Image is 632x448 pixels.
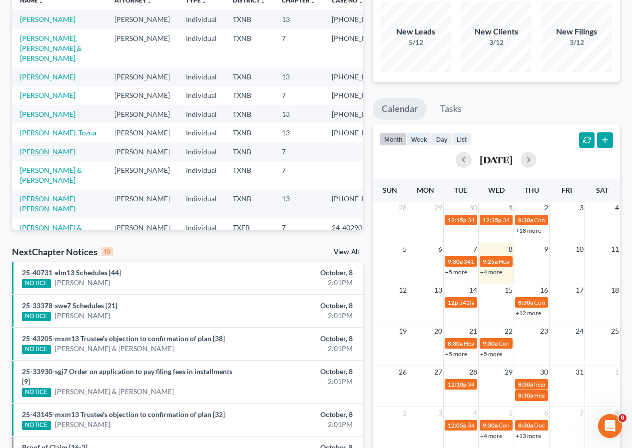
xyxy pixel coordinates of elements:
span: 341(a) meeting for [PERSON_NAME] [459,299,556,306]
td: [PERSON_NAME] [106,142,178,161]
span: 12:05p [448,422,467,429]
a: [PERSON_NAME] & [PERSON_NAME] [55,387,174,397]
button: day [432,132,452,146]
td: [PERSON_NAME] [106,67,178,86]
div: 3/12 [542,37,612,47]
a: 25-40731-elm13 Schedules [44] [22,268,121,277]
div: 10 [101,247,113,256]
td: [PERSON_NAME] [106,29,178,67]
td: TXNB [225,142,274,161]
div: 5/12 [381,37,451,47]
span: 8 [508,243,514,255]
div: 2:01PM [249,344,352,354]
span: Hearing for [PERSON_NAME] [499,258,577,265]
span: Tue [454,186,467,194]
span: 341(a) meeting for [PERSON_NAME] [464,258,560,265]
span: 8:30a [518,381,533,388]
span: 7 [472,243,478,255]
div: October, 8 [249,268,352,278]
span: Wed [488,186,505,194]
span: 9:25a [483,258,498,265]
span: 17 [575,284,585,296]
td: Individual [178,123,225,142]
td: 13 [274,105,324,123]
div: October, 8 [249,367,352,377]
span: 9:30a [483,340,498,347]
span: 9:30a [483,422,498,429]
span: 8 [614,407,620,419]
span: Fri [562,186,572,194]
span: 1 [614,366,620,378]
td: [PHONE_NUMBER] [324,10,402,28]
td: Individual [178,10,225,28]
span: 30 [539,366,549,378]
span: 9 [543,243,549,255]
td: [PERSON_NAME] [106,123,178,142]
iframe: Intercom live chat [598,414,622,438]
span: 5 [508,407,514,419]
td: [PHONE_NUMBER] [324,105,402,123]
td: 24-40290 [324,218,402,247]
span: 7 [579,407,585,419]
span: 2 [543,202,549,214]
button: list [452,132,471,146]
span: 14 [468,284,478,296]
span: 8:30a [448,340,463,347]
td: [PERSON_NAME] [106,161,178,189]
td: 7 [274,29,324,67]
a: 25-33378-swe7 Schedules [21] [22,301,117,310]
span: 341(a) meeting for [PERSON_NAME] [468,422,564,429]
span: 29 [504,366,514,378]
a: [PERSON_NAME], Tozua [20,128,96,137]
span: 5 [402,243,408,255]
a: Tasks [431,98,471,120]
span: 12 [398,284,408,296]
td: 13 [274,190,324,218]
a: [PERSON_NAME] & [PERSON_NAME] [20,223,82,242]
span: 12:15p [448,216,467,224]
span: 19 [398,325,408,337]
td: TXNB [225,67,274,86]
span: 3 [437,407,443,419]
a: +5 more [480,350,502,358]
a: [PERSON_NAME] [20,72,75,81]
a: [PERSON_NAME] [20,91,75,99]
a: +4 more [480,268,502,276]
span: 8:30a [518,422,533,429]
div: NOTICE [22,279,51,288]
td: TXNB [225,190,274,218]
span: 11 [610,243,620,255]
td: Individual [178,190,225,218]
td: TXNB [225,29,274,67]
div: 2:01PM [249,420,352,430]
a: 25-43205-mxm13 Trustee's objection to confirmation of plan [38] [22,334,225,343]
span: Docket Text: for [PERSON_NAME] [534,422,624,429]
td: TXNB [225,86,274,105]
span: 8 [619,414,627,422]
span: 16 [539,284,549,296]
td: 13 [274,123,324,142]
a: [PERSON_NAME], [PERSON_NAME] & [PERSON_NAME] [20,34,82,62]
span: 30 [468,202,478,214]
span: 12p [448,299,458,306]
button: month [380,132,407,146]
a: [PERSON_NAME] [20,15,75,23]
span: hearing for [PERSON_NAME] [534,381,611,388]
td: Individual [178,142,225,161]
div: 2:01PM [249,311,352,321]
td: 13 [274,67,324,86]
span: 1 [508,202,514,214]
span: 341(a) meeting for [PERSON_NAME] [468,381,564,388]
a: 25-33930-sgj7 Order on application to pay filing fees in installments [9] [22,367,232,386]
a: 25-43145-mxm13 Trustee's objection to confirmation of plan [32] [22,410,225,419]
td: [PERSON_NAME] [106,218,178,247]
div: NOTICE [22,345,51,354]
td: TXNB [225,105,274,123]
span: 3 [579,202,585,214]
td: 7 [274,142,324,161]
a: [PERSON_NAME] [55,420,110,430]
span: Hearing for [PERSON_NAME] [464,340,542,347]
a: +12 more [516,309,541,317]
a: View All [334,249,359,256]
div: October, 8 [249,334,352,344]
